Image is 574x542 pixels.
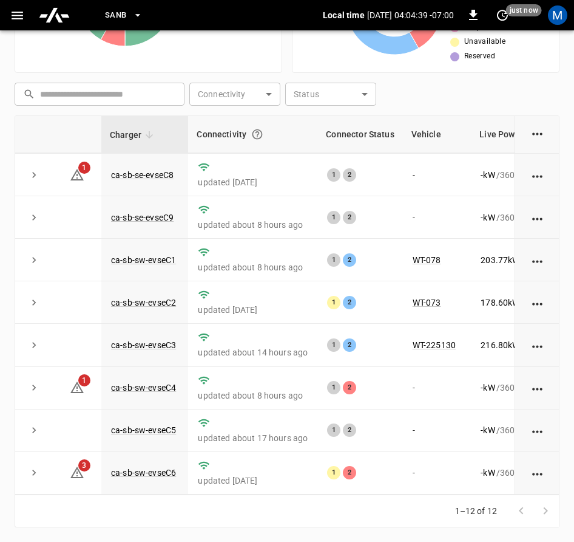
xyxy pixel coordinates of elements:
[493,5,512,25] button: set refresh interval
[111,468,176,478] a: ca-sb-sw-evseC6
[70,170,84,179] a: 1
[25,251,43,269] button: expand row
[198,304,308,316] p: updated [DATE]
[403,196,471,239] td: -
[111,298,176,307] a: ca-sb-sw-evseC2
[198,219,308,231] p: updated about 8 hours ago
[530,126,545,139] div: action cell options
[25,379,43,397] button: expand row
[25,464,43,482] button: expand row
[481,382,551,394] div: / 360 kW
[413,340,456,350] a: WT-225130
[403,410,471,452] td: -
[78,459,90,472] span: 3
[481,211,495,224] p: - kW
[198,176,308,188] p: updated [DATE]
[343,168,356,182] div: 2
[548,5,567,25] div: profile-icon
[481,254,519,266] p: 203.77 kW
[464,50,495,63] span: Reserved
[327,338,340,352] div: 1
[105,9,127,22] span: SanB
[506,4,542,16] span: just now
[100,4,147,27] button: SanB
[481,339,551,351] div: / 360 kW
[413,255,441,265] a: WT-078
[367,9,454,21] p: [DATE] 04:04:39 -07:00
[343,211,356,224] div: 2
[198,432,308,444] p: updated about 17 hours ago
[327,424,340,437] div: 1
[530,424,545,436] div: action cell options
[481,169,551,181] div: / 360 kW
[25,293,43,312] button: expand row
[471,116,561,153] th: Live Power
[25,208,43,227] button: expand row
[530,169,545,181] div: action cell options
[481,424,551,436] div: / 360 kW
[25,336,43,354] button: expand row
[110,128,157,142] span: Charger
[481,382,495,394] p: - kW
[327,381,340,394] div: 1
[530,339,545,351] div: action cell options
[198,346,308,358] p: updated about 14 hours ago
[25,166,43,184] button: expand row
[530,297,545,309] div: action cell options
[481,254,551,266] div: / 360 kW
[343,253,356,267] div: 2
[323,9,365,21] p: Local time
[413,298,441,307] a: WT-073
[343,296,356,309] div: 2
[343,381,356,394] div: 2
[78,374,90,386] span: 1
[198,389,308,402] p: updated about 8 hours ago
[111,255,176,265] a: ca-sb-sw-evseC1
[78,162,90,174] span: 1
[111,425,176,435] a: ca-sb-sw-evseC5
[111,383,176,393] a: ca-sb-sw-evseC4
[70,382,84,392] a: 1
[530,382,545,394] div: action cell options
[343,466,356,479] div: 2
[481,297,551,309] div: / 360 kW
[327,253,340,267] div: 1
[481,297,519,309] p: 178.60 kW
[198,475,308,487] p: updated [DATE]
[38,4,70,27] img: ampcontrol.io logo
[530,467,545,479] div: action cell options
[197,123,309,145] div: Connectivity
[481,467,551,479] div: / 360 kW
[481,424,495,436] p: - kW
[198,261,308,273] p: updated about 8 hours ago
[403,367,471,410] td: -
[111,170,174,180] a: ca-sb-se-evseC8
[25,421,43,439] button: expand row
[481,211,551,224] div: / 360 kW
[343,424,356,437] div: 2
[403,452,471,495] td: -
[403,116,471,153] th: Vehicle
[111,340,176,350] a: ca-sb-sw-evseC3
[327,168,340,182] div: 1
[327,466,340,479] div: 1
[317,116,402,153] th: Connector Status
[530,254,545,266] div: action cell options
[403,154,471,196] td: -
[343,338,356,352] div: 2
[455,505,498,517] p: 1–12 of 12
[327,296,340,309] div: 1
[481,169,495,181] p: - kW
[327,211,340,224] div: 1
[464,36,505,48] span: Unavailable
[481,339,519,351] p: 216.80 kW
[70,467,84,477] a: 3
[481,467,495,479] p: - kW
[530,211,545,224] div: action cell options
[111,213,174,222] a: ca-sb-se-evseC9
[246,123,268,145] button: Connection between the charger and our software.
